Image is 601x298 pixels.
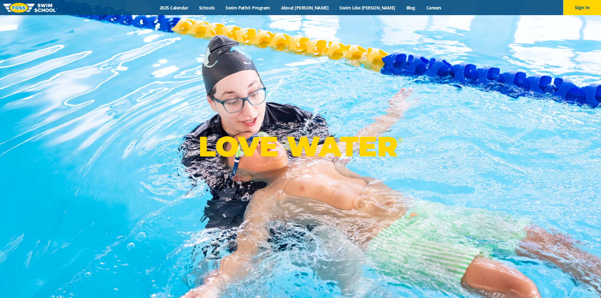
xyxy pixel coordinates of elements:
a: Schools [194,5,220,11]
sup: ® [398,136,403,144]
img: FOSS Swim School Logo [3,3,57,13]
a: 2025 Calendar [154,5,194,11]
a: About [PERSON_NAME] [275,5,334,11]
a: Swim Like [PERSON_NAME] [334,5,401,11]
a: Blog [401,5,421,11]
a: Careers [421,5,447,11]
a: Swim Path® Program [220,5,275,11]
p: LOVE WATER [198,130,403,163]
